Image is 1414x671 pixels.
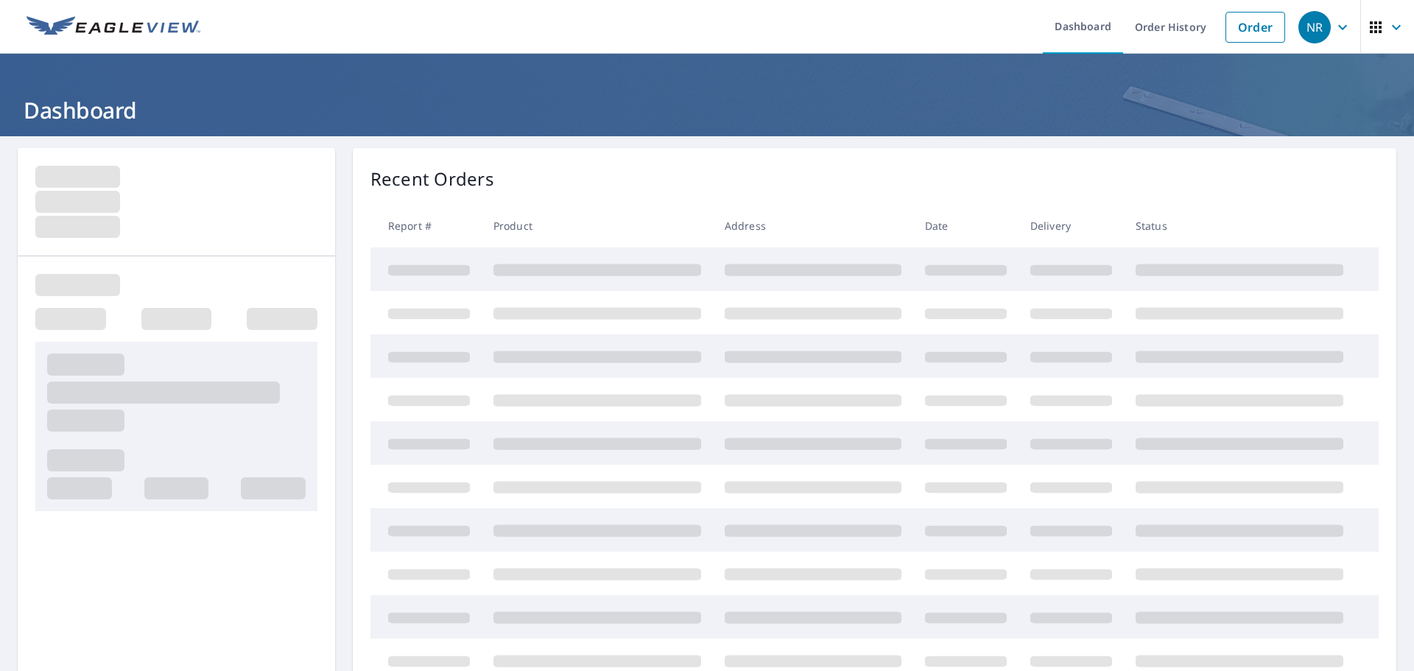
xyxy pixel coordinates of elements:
[482,204,713,247] th: Product
[913,204,1019,247] th: Date
[370,204,482,247] th: Report #
[713,204,913,247] th: Address
[18,95,1396,125] h1: Dashboard
[27,16,200,38] img: EV Logo
[1124,204,1355,247] th: Status
[1019,204,1124,247] th: Delivery
[370,166,494,192] p: Recent Orders
[1298,11,1331,43] div: NR
[1225,12,1285,43] a: Order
